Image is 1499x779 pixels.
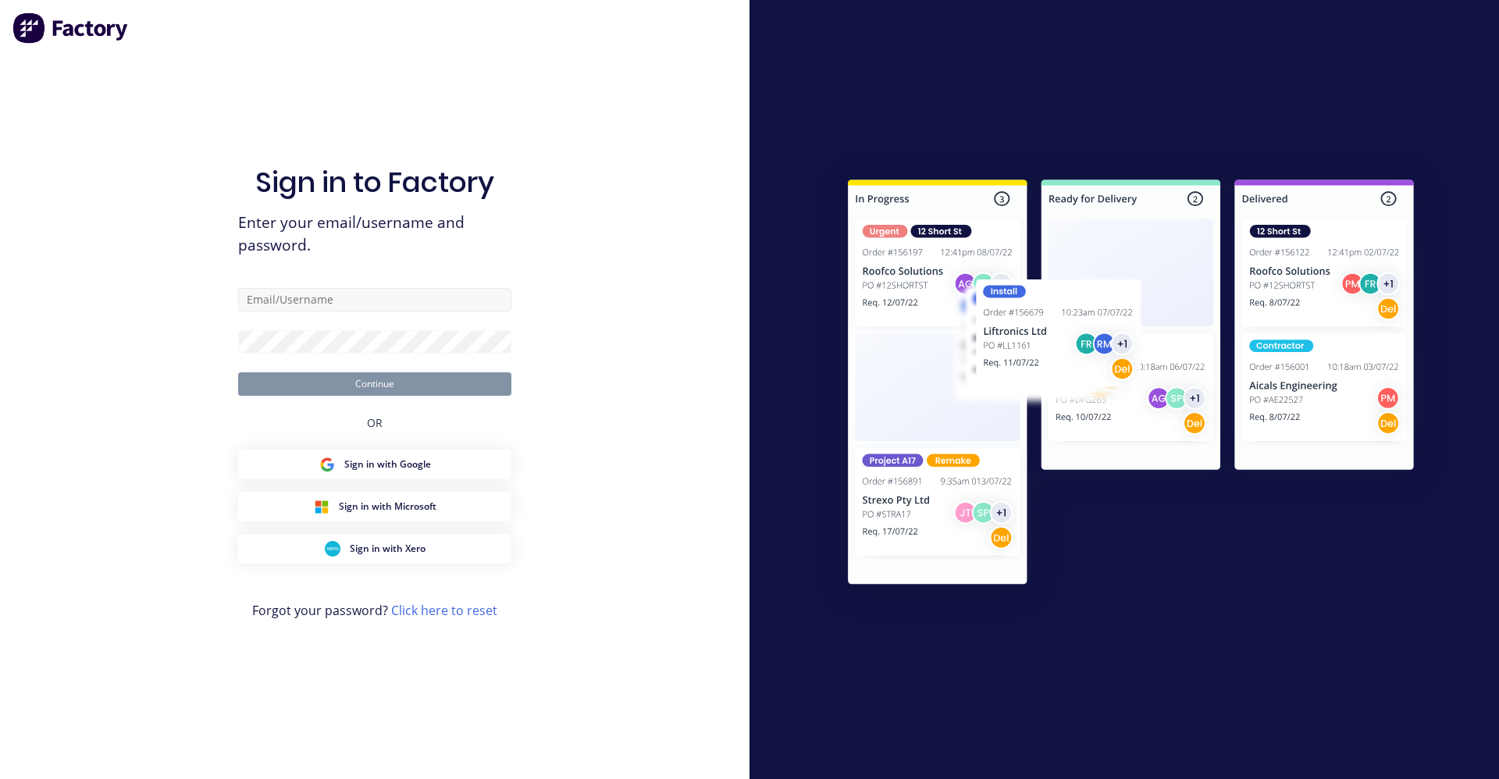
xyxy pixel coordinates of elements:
[238,492,511,521] button: Microsoft Sign inSign in with Microsoft
[238,288,511,311] input: Email/Username
[255,165,494,199] h1: Sign in to Factory
[238,534,511,564] button: Xero Sign inSign in with Xero
[325,541,340,557] img: Xero Sign in
[391,602,497,619] a: Click here to reset
[238,450,511,479] button: Google Sign inSign in with Google
[314,499,329,514] img: Microsoft Sign in
[319,457,335,472] img: Google Sign in
[814,148,1448,621] img: Sign in
[252,601,497,620] span: Forgot your password?
[350,542,425,556] span: Sign in with Xero
[238,372,511,396] button: Continue
[344,457,431,471] span: Sign in with Google
[367,396,383,450] div: OR
[339,500,436,514] span: Sign in with Microsoft
[12,12,130,44] img: Factory
[238,212,511,257] span: Enter your email/username and password.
